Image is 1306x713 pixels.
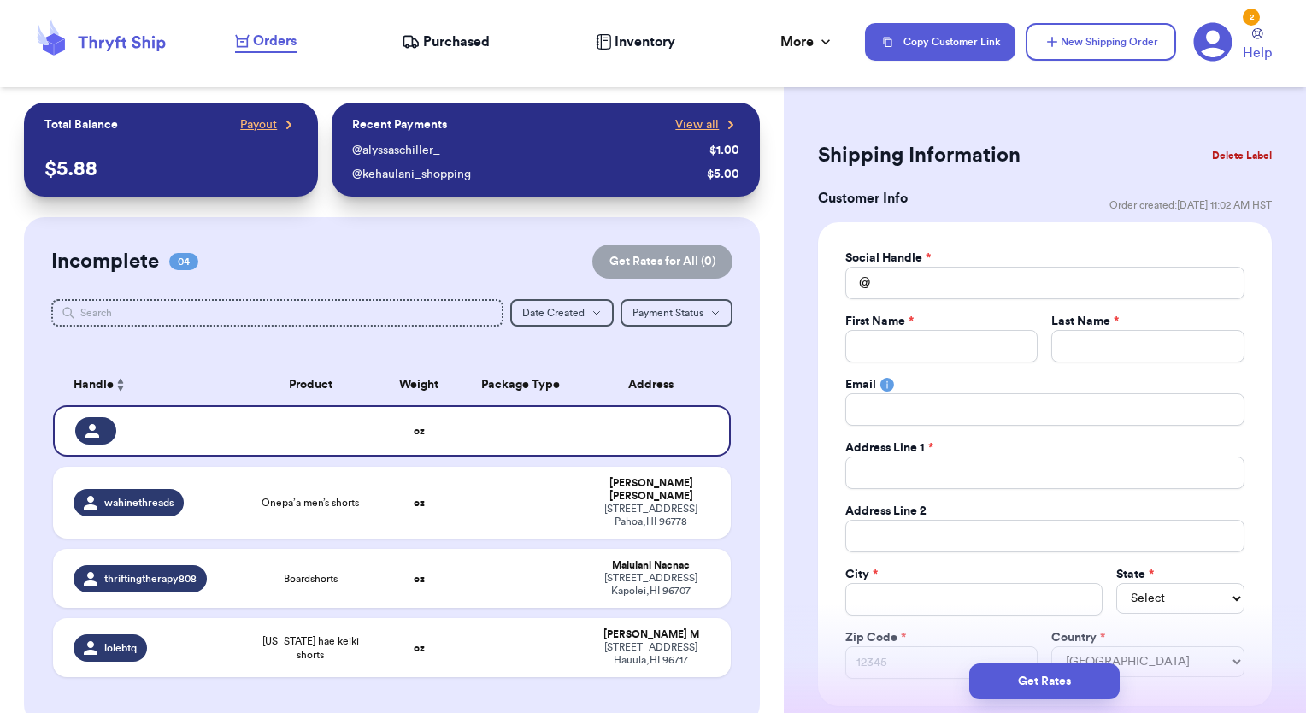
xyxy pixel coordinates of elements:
[818,142,1021,169] h2: Shipping Information
[402,32,490,52] a: Purchased
[1243,9,1260,26] div: 2
[845,250,931,267] label: Social Handle
[243,364,379,405] th: Product
[592,245,732,279] button: Get Rates for All (0)
[780,32,834,52] div: More
[74,376,114,394] span: Handle
[818,188,908,209] h3: Customer Info
[44,156,298,183] p: $ 5.88
[845,439,933,457] label: Address Line 1
[1193,22,1232,62] a: 2
[235,31,297,53] a: Orders
[845,566,878,583] label: City
[104,572,197,586] span: thriftingtherapy808
[352,116,447,133] p: Recent Payments
[675,116,739,133] a: View all
[423,32,490,52] span: Purchased
[969,663,1120,699] button: Get Rates
[414,426,425,436] strong: oz
[240,116,277,133] span: Payout
[253,634,368,662] span: [US_STATE] hae keiki shorts
[44,116,118,133] p: Total Balance
[414,643,425,653] strong: oz
[414,498,425,508] strong: oz
[709,142,739,159] div: $ 1.00
[845,503,927,520] label: Address Line 2
[1243,28,1272,63] a: Help
[1051,313,1119,330] label: Last Name
[845,313,914,330] label: First Name
[592,628,711,641] div: [PERSON_NAME] M
[510,299,614,327] button: Date Created
[104,496,174,510] span: wahinethreads
[845,376,876,393] label: Email
[592,572,711,598] div: [STREET_ADDRESS] Kapolei , HI 96707
[845,629,906,646] label: Zip Code
[592,503,711,528] div: [STREET_ADDRESS] Pahoa , HI 96778
[632,308,703,318] span: Payment Status
[169,253,198,270] span: 04
[284,572,338,586] span: Boardshorts
[621,299,732,327] button: Payment Status
[114,374,127,395] button: Sort ascending
[379,364,460,405] th: Weight
[51,299,504,327] input: Search
[240,116,297,133] a: Payout
[51,248,159,275] h2: Incomplete
[1026,23,1176,61] button: New Shipping Order
[1205,137,1279,174] button: Delete Label
[522,308,585,318] span: Date Created
[1109,198,1272,212] span: Order created: [DATE] 11:02 AM HST
[845,646,1038,679] input: 12345
[1051,629,1105,646] label: Country
[253,31,297,51] span: Orders
[352,142,703,159] div: @ alyssaschiller_
[1243,43,1272,63] span: Help
[707,166,739,183] div: $ 5.00
[865,23,1015,61] button: Copy Customer Link
[592,559,711,572] div: Malulani Nacnac
[460,364,582,405] th: Package Type
[592,477,711,503] div: [PERSON_NAME] [PERSON_NAME]
[592,641,711,667] div: [STREET_ADDRESS] Hauula , HI 96717
[1116,566,1154,583] label: State
[675,116,719,133] span: View all
[104,641,137,655] span: lolebtq
[414,574,425,584] strong: oz
[582,364,732,405] th: Address
[352,166,700,183] div: @ kehaulani_shopping
[615,32,675,52] span: Inventory
[596,32,675,52] a: Inventory
[845,267,870,299] div: @
[262,496,359,510] span: Onepa’a men’s shorts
